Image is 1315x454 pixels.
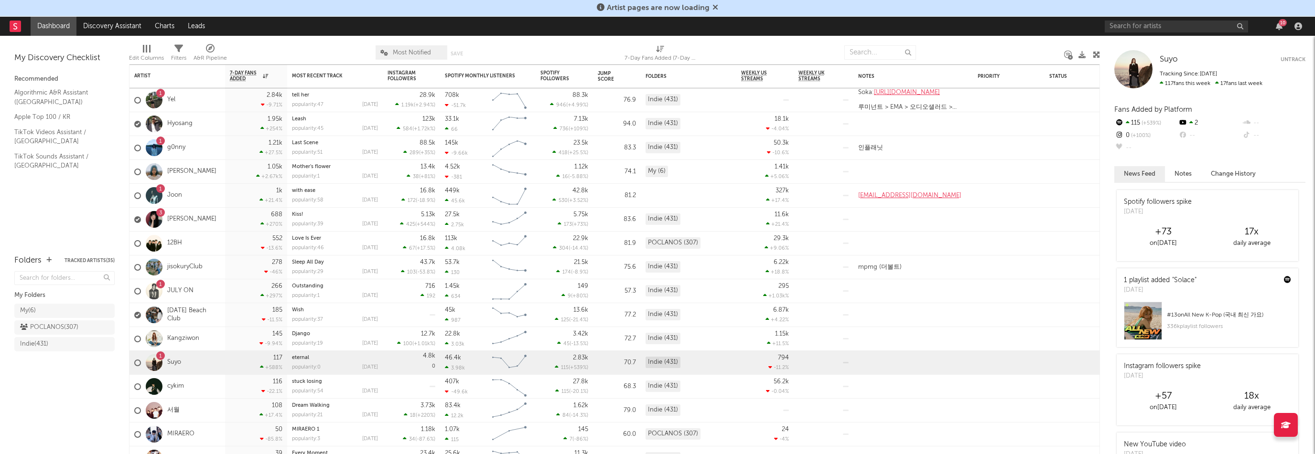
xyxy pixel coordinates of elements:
a: Suyo [1160,55,1178,64]
a: Algorithmic A&R Assistant ([GEOGRAPHIC_DATA]) [14,87,105,107]
span: 584 [403,127,412,132]
div: ( ) [407,173,435,179]
div: [DATE] [1124,207,1192,217]
div: Folders [14,255,42,266]
div: 1.45k [445,283,460,289]
div: POCLANOS ( 307 ) [20,322,78,333]
div: +254 % [260,126,282,132]
a: Indie(431) [14,337,115,351]
div: Jump Score [598,71,622,82]
span: 289 [410,150,419,156]
a: Kangziwon [167,335,199,343]
button: Notes [1165,166,1201,182]
div: 6.87k [773,307,789,313]
div: +21.4 % [259,197,282,203]
div: 449k [445,188,460,194]
div: 295 [778,283,789,289]
a: TikTok Videos Assistant / [GEOGRAPHIC_DATA] [14,127,105,147]
a: TikTok Sounds Assistant / [GEOGRAPHIC_DATA] [14,151,105,171]
div: Indie (431) [646,142,680,153]
div: My Folders [14,290,115,301]
input: Search... [844,45,916,60]
a: [PERSON_NAME] [167,215,216,223]
div: Status [1049,74,1111,79]
div: 1.12k [574,164,588,170]
div: +18.8 % [765,269,789,275]
div: [DATE] [362,174,378,179]
div: Indie ( 431 ) [20,338,48,350]
a: Mother's flower [292,164,331,169]
div: 266 [271,283,282,289]
button: Tracked Artists(35) [65,258,115,263]
div: Last Scene [292,140,378,146]
span: Tracking Since: [DATE] [1160,71,1217,77]
a: Outstanding [292,284,323,289]
div: 716 [425,283,435,289]
a: stuck losing [292,379,322,384]
div: Indie (431) [646,285,680,296]
a: 서월 [167,406,180,414]
div: 88.5k [420,140,435,146]
div: A&R Pipeline [194,53,227,64]
button: Change History [1201,166,1265,182]
a: POCLANOS(307) [14,320,115,335]
a: Love Is Ever [292,236,321,241]
div: ( ) [400,221,435,227]
div: -46 % [264,269,282,275]
div: popularity: 46 [292,245,324,251]
div: daily average [1207,238,1296,249]
div: Kiss! [292,212,378,217]
div: 5.13k [421,211,435,218]
span: +100 % [1130,133,1151,138]
div: A&R Pipeline [194,41,227,68]
svg: Chart title [488,88,531,112]
div: 688 [271,211,282,218]
span: +539 % [1140,121,1161,126]
div: [DATE] [362,222,378,227]
div: 6.22k [774,259,789,265]
span: 418 [559,150,568,156]
span: 173 [564,222,572,227]
a: [EMAIL_ADDRESS][DOMAIN_NAME] [858,192,961,199]
span: 16 [562,174,568,179]
div: ( ) [553,126,588,132]
div: +270 % [260,221,282,227]
div: +73 [1119,226,1207,238]
div: 17 x [1207,226,1296,238]
div: 634 [445,293,461,299]
div: 66 [445,126,458,132]
div: 1 playlist added [1124,275,1196,285]
div: -9.66k [445,150,468,156]
div: popularity: 58 [292,198,323,203]
a: Apple Top 100 / KR [14,112,105,122]
div: 1k [276,188,282,194]
div: 1.05k [268,164,282,170]
a: Sleep All Day [292,260,324,265]
div: ( ) [558,221,588,227]
div: 4.08k [445,245,465,252]
svg: Chart title [488,136,531,160]
span: 9 [568,294,571,299]
div: ( ) [403,245,435,251]
svg: Chart title [488,160,531,184]
div: 113k [445,235,457,242]
div: -- [1242,117,1305,129]
div: 인플래닛 [853,144,888,152]
span: 530 [559,198,568,203]
div: POCLANOS (307) [646,237,701,249]
span: 38 [413,174,419,179]
span: +17.5 % [417,246,434,251]
div: +17.4 % [766,197,789,203]
button: 10 [1276,22,1283,30]
div: mpmg (더볼트) [858,264,902,271]
span: Fans Added by Platform [1114,106,1192,113]
a: 12BH [167,239,182,247]
span: 1.19k [401,103,414,108]
div: 0 [1114,129,1178,142]
div: +21.4 % [766,221,789,227]
span: +3.52 % [569,198,587,203]
span: +81 % [420,174,434,179]
div: -9.71 % [261,102,282,108]
div: 10 [1279,19,1287,26]
div: +5.06 % [765,173,789,179]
